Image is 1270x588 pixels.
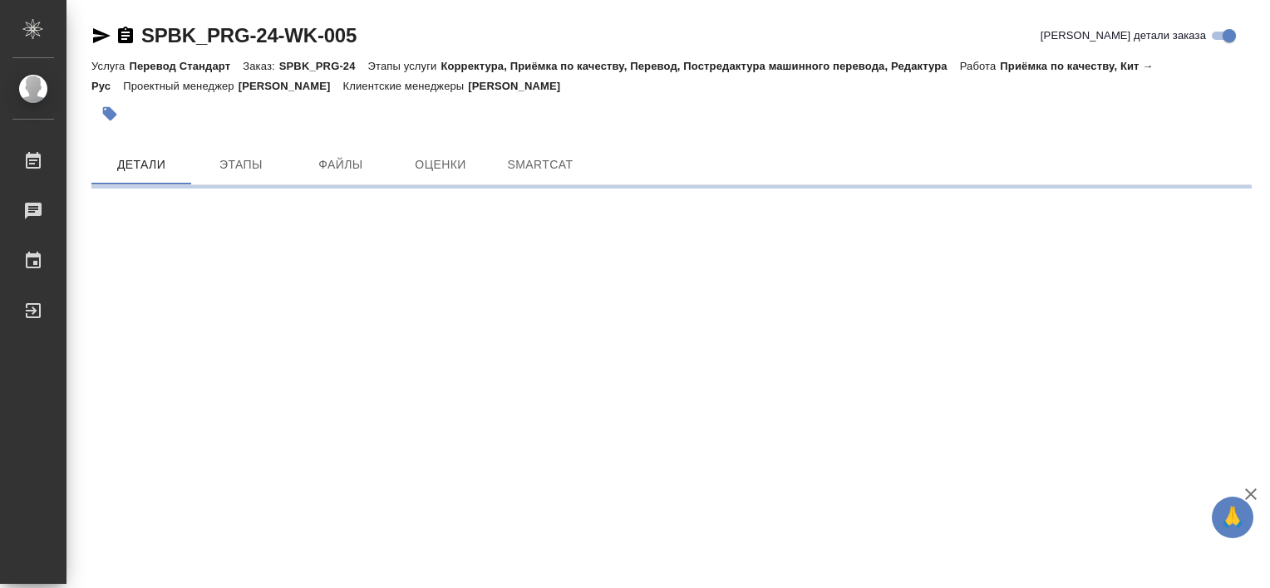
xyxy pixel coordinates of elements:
p: [PERSON_NAME] [468,80,573,92]
p: Клиентские менеджеры [343,80,469,92]
p: Проектный менеджер [123,80,238,92]
p: Этапы услуги [368,60,441,72]
p: Работа [960,60,1001,72]
p: SPBK_PRG-24 [279,60,368,72]
button: 🙏 [1212,497,1253,538]
a: SPBK_PRG-24-WK-005 [141,24,357,47]
button: Скопировать ссылку [116,26,135,46]
p: Перевод Стандарт [129,60,243,72]
span: Оценки [401,154,480,175]
button: Добавить тэг [91,96,128,132]
p: Услуга [91,60,129,72]
span: Детали [101,154,181,175]
span: Этапы [201,154,281,175]
p: [PERSON_NAME] [239,80,343,92]
span: SmartCat [500,154,580,175]
button: Скопировать ссылку для ЯМессенджера [91,26,111,46]
span: [PERSON_NAME] детали заказа [1041,27,1206,44]
span: Файлы [301,154,381,175]
p: Корректура, Приёмка по качеству, Перевод, Постредактура машинного перевода, Редактура [441,60,959,72]
span: 🙏 [1218,500,1247,535]
p: Заказ: [243,60,278,72]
